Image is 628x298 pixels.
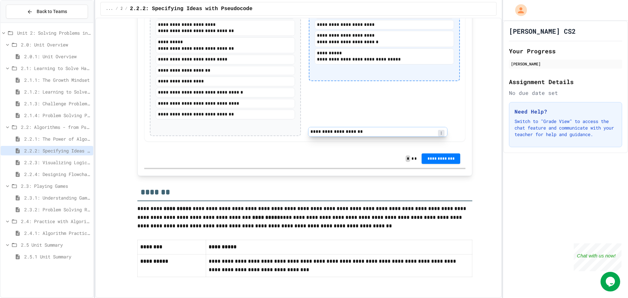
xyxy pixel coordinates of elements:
[515,118,617,138] p: Switch to "Grade View" to access the chat feature and communicate with your teacher for help and ...
[24,159,91,166] span: 2.2.3: Visualizing Logic with Flowcharts
[21,241,91,248] span: 2.5 Unit Summary
[37,8,67,15] span: Back to Teams
[130,5,252,13] span: 2.2.2: Specifying Ideas with Pseudocode
[509,26,576,36] h1: [PERSON_NAME] CS2
[601,272,621,291] iframe: chat widget
[24,230,91,237] span: 2.4.1: Algorithm Practice Exercises
[24,194,91,201] span: 2.3.1: Understanding Games with Flowcharts
[24,253,91,260] span: 2.5.1 Unit Summary
[21,183,91,189] span: 2.3: Playing Games
[511,61,620,67] div: [PERSON_NAME]
[24,88,91,95] span: 2.1.2: Learning to Solve Hard Problems
[21,41,91,48] span: 2.0: Unit Overview
[509,46,622,56] h2: Your Progress
[24,77,91,83] span: 2.1.1: The Growth Mindset
[115,6,118,11] span: /
[24,147,91,154] span: 2.2.2: Specifying Ideas with Pseudocode
[574,243,621,271] iframe: chat widget
[6,5,88,19] button: Back to Teams
[121,6,123,11] span: 2.2: Algorithms - from Pseudocode to Flowcharts
[24,135,91,142] span: 2.2.1: The Power of Algorithms
[515,108,617,115] h3: Need Help?
[17,29,91,36] span: Unit 2: Solving Problems in Computer Science
[21,218,91,225] span: 2.4: Practice with Algorithms
[106,6,113,11] span: ...
[509,77,622,86] h2: Assignment Details
[21,124,91,131] span: 2.2: Algorithms - from Pseudocode to Flowcharts
[509,89,622,97] div: No due date set
[21,65,91,72] span: 2.1: Learning to Solve Hard Problems
[24,112,91,119] span: 2.1.4: Problem Solving Practice
[508,3,529,18] div: My Account
[24,100,91,107] span: 2.1.3: Challenge Problem - The Bridge
[125,6,127,11] span: /
[24,206,91,213] span: 2.3.2: Problem Solving Reflection
[24,171,91,178] span: 2.2.4: Designing Flowcharts
[24,53,91,60] span: 2.0.1: Unit Overview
